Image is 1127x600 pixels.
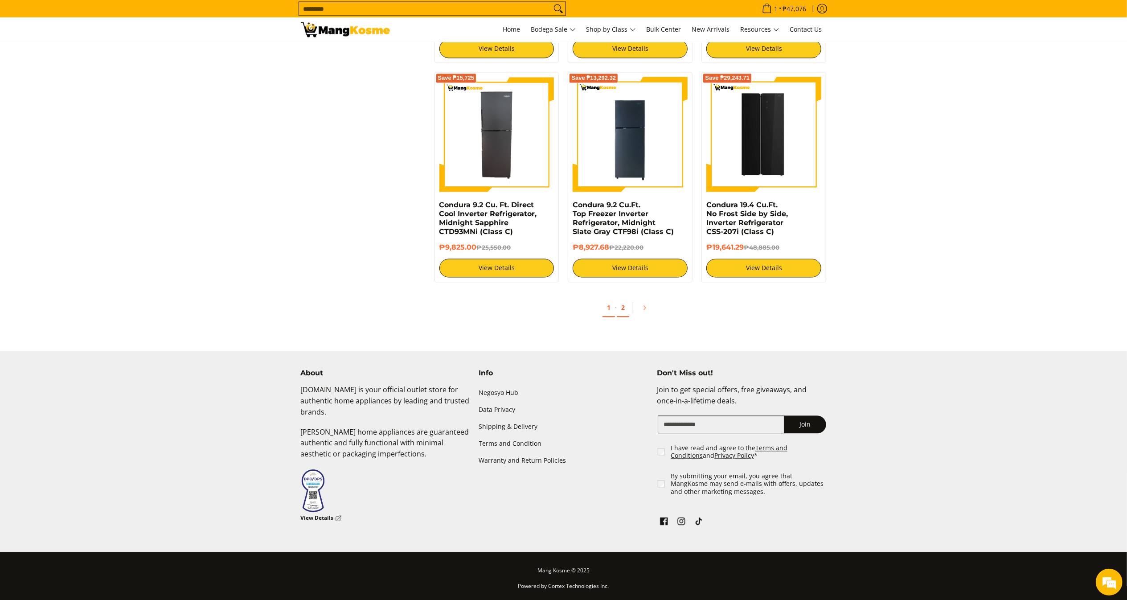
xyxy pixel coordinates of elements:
img: Data Privacy Seal [301,469,325,513]
a: 1 [602,299,615,317]
p: [PERSON_NAME] home appliances are guaranteed authentic and fully functional with minimal aestheti... [301,427,470,469]
span: • [759,4,809,14]
a: View Details [301,513,342,524]
a: See Mang Kosme on TikTok [693,515,705,530]
ul: Pagination [430,296,831,325]
del: ₱48,885.00 [744,244,779,251]
a: View Details [573,259,688,278]
button: Join [784,416,826,434]
span: Contact Us [790,25,822,34]
label: I have read and agree to the and * [671,444,827,460]
a: Resources [736,18,784,42]
p: Join to get special offers, free giveaways, and once-in-a-lifetime deals. [657,385,826,416]
a: New Arrivals [688,18,734,42]
a: Condura 19.4 Cu.Ft. No Frost Side by Side, Inverter Refrigerator CSS-207i (Class C) [706,201,788,236]
a: Terms and Condition [479,436,648,453]
a: View Details [573,40,688,58]
h4: About [301,369,470,378]
a: View Details [706,259,821,278]
img: Class C Home &amp; Business Appliances: Up to 70% Off l Mang Kosme [301,22,390,37]
a: Shipping & Delivery [479,419,648,436]
img: Condura 9.2 Cu. Ft. Direct Cool Inverter Refrigerator, Midnight Sapphire CTD93MNi (Class C) [439,77,554,192]
img: https://mangkosme.com/collections/class-c/products/condura-19-4-cu-ft-inverter-css-170i-class-c [706,77,821,192]
a: View Details [706,40,821,58]
label: By submitting your email, you agree that MangKosme may send e-mails with offers, updates and othe... [671,473,827,496]
a: Terms and Conditions [671,444,787,460]
a: Negosyo Hub [479,385,648,402]
span: Save ₱13,292.32 [571,76,616,81]
span: Bulk Center [647,25,681,34]
a: See Mang Kosme on Instagram [675,515,688,530]
p: [DOMAIN_NAME] is your official outlet store for authentic home appliances by leading and trusted ... [301,385,470,427]
a: Warranty and Return Policies [479,453,648,470]
nav: Main Menu [399,18,827,42]
a: Data Privacy [479,402,648,419]
del: ₱25,550.00 [477,244,511,251]
span: · [615,304,617,312]
h4: Info [479,369,648,378]
img: Condura 9.2 Cu.Ft. Top Freezer Inverter Refrigerator, Midnight Slate Gray CTF98i (Class C) [573,77,688,192]
a: Shop by Class [582,18,640,42]
h4: Don't Miss out! [657,369,826,378]
button: Search [551,2,566,16]
span: Shop by Class [586,25,636,36]
h6: ₱19,641.29 [706,243,821,252]
a: 2 [617,299,629,317]
a: Bulk Center [642,18,686,42]
span: Resources [741,25,779,36]
a: Home [499,18,525,42]
a: Condura 9.2 Cu. Ft. Direct Cool Inverter Refrigerator, Midnight Sapphire CTD93MNi (Class C) [439,201,537,236]
span: New Arrivals [692,25,730,34]
a: Privacy Policy [714,452,754,460]
span: Bodega Sale [531,25,576,36]
a: Contact Us [786,18,827,42]
a: View Details [439,259,554,278]
span: Home [503,25,520,34]
span: Save ₱15,725 [438,76,475,81]
p: Mang Kosme © 2025 [301,566,827,581]
a: Bodega Sale [527,18,580,42]
a: Condura 9.2 Cu.Ft. Top Freezer Inverter Refrigerator, Midnight Slate Gray CTF98i (Class C) [573,201,674,236]
h6: ₱9,825.00 [439,243,554,252]
span: 1 [773,6,779,12]
a: View Details [439,40,554,58]
h6: ₱8,927.68 [573,243,688,252]
span: ₱47,076 [782,6,808,12]
span: Save ₱29,243.71 [705,76,750,81]
a: See Mang Kosme on Facebook [658,515,670,530]
del: ₱22,220.00 [609,244,643,251]
p: Powered by Cortex Technologies Inc. [301,581,827,597]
